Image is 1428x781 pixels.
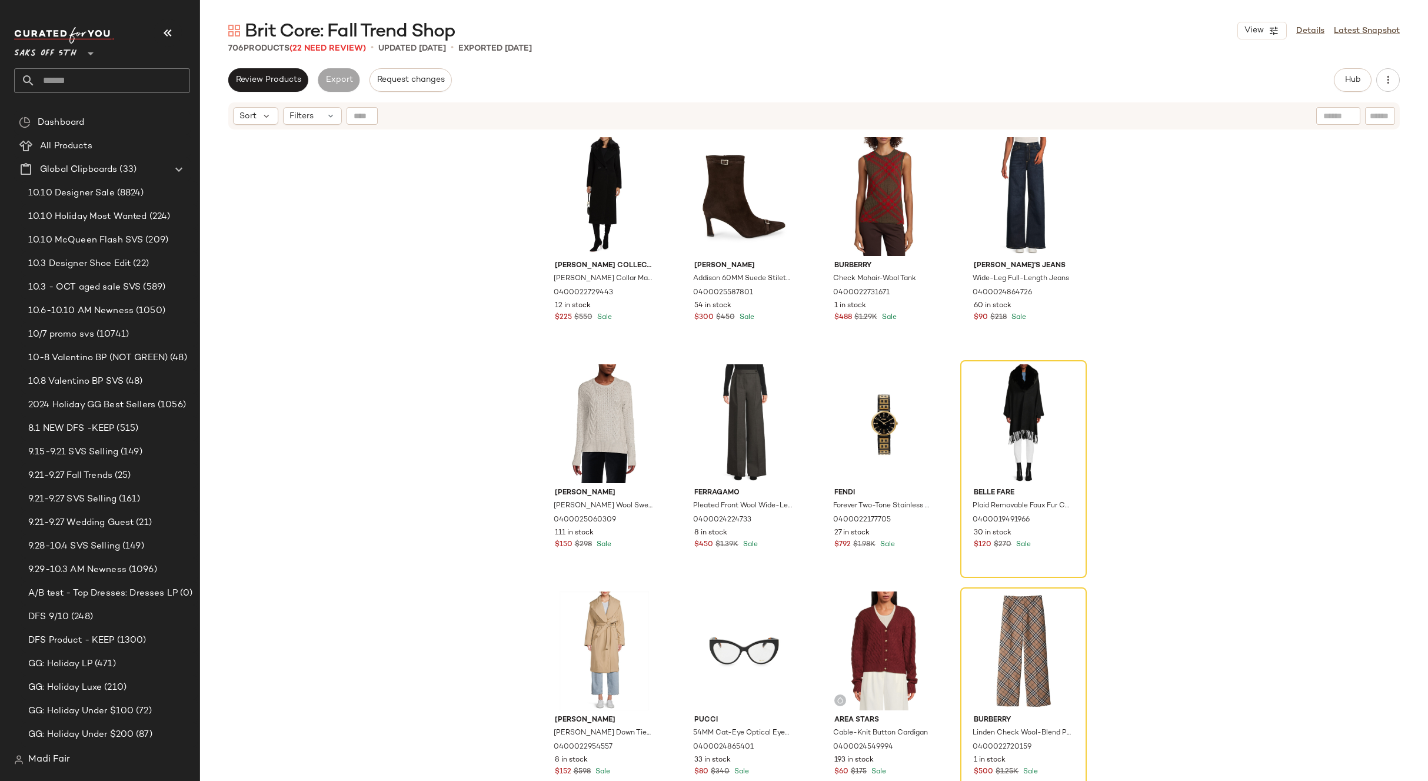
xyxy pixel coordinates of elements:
span: 0400025060309 [554,515,616,526]
button: Request changes [370,68,452,92]
span: 0400022954557 [554,742,613,753]
span: Addison 60MM Suede Stiletto Heel Ankle Boots [693,274,793,284]
span: Hub [1344,75,1361,85]
span: Burberry [974,715,1073,726]
span: A/B test - Top Dresses: Dresses LP [28,587,178,600]
span: (1300) [115,634,147,647]
span: (515) [114,422,138,436]
span: 0400019491966 [973,515,1030,526]
span: (72) [134,704,152,718]
span: (33) [117,163,137,177]
span: $1.29K [854,313,877,323]
span: (21) [134,516,152,530]
span: (25) [112,469,131,483]
span: Forever Two-Tone Stainless Steel Bracelet Watch/29MM [833,501,933,511]
span: $175 [851,767,867,777]
span: 0400024224733 [693,515,751,526]
span: (8824) [115,187,144,200]
span: 12 in stock [555,301,591,311]
img: 0400022720159_LINDENCHECK [964,591,1083,710]
span: $298 [575,540,592,550]
span: 9.15-9.21 SVS Selling [28,446,118,459]
span: Global Clipboards [40,163,117,177]
span: 0400022731671 [833,288,890,298]
span: GG: Holiday Under $100 [28,704,134,718]
span: $1.25K [996,767,1018,777]
p: Exported [DATE] [458,42,532,55]
span: $225 [555,313,572,323]
span: View [1244,26,1264,35]
span: 0400024549994 [833,742,893,753]
span: 0400025587801 [693,288,753,298]
span: Cable-Knit Button Cardigan [833,728,928,739]
span: 0400024865401 [693,742,754,753]
span: Sale [595,314,612,321]
img: svg%3e [228,25,240,36]
span: 111 in stock [555,528,594,539]
img: 0400025060309_LIGHTGREY [545,364,664,483]
span: 9.21-9.27 Fall Trends [28,469,112,483]
span: Sale [1021,768,1038,776]
span: [PERSON_NAME] [555,488,654,498]
span: 10.8 Valentino BP SVS [28,375,124,388]
a: Details [1296,25,1324,37]
img: 0400025587801_DARKBROWN [685,137,803,256]
span: 2024 Holiday GG Best Sellers [28,398,155,412]
span: (48) [168,351,187,365]
span: Burberry [834,261,934,271]
span: Sale [741,541,758,549]
span: 9.21-9.27 SVS Selling [28,493,116,506]
span: • [371,41,374,55]
span: Area Stars [834,715,934,726]
span: $300 [694,313,714,323]
span: 10.6-10.10 AM Newness [28,304,134,318]
span: (22) [131,257,149,271]
button: Review Products [228,68,308,92]
span: 9.28-10.4 SVS Selling [28,540,120,553]
span: $152 [555,767,571,777]
span: (10741) [94,328,129,341]
span: GG: Holiday Luxe [28,681,102,694]
span: $1.39K [715,540,738,550]
span: 27 in stock [834,528,870,539]
span: (48) [124,375,143,388]
span: 10/7 promo svs [28,328,94,341]
span: $550 [574,313,592,323]
img: 0400022729443_BLACK [545,137,664,256]
span: 8.1 NEW DFS -KEEP [28,422,114,436]
span: (22 Need Review) [289,44,366,53]
span: 10-8 Valentino BP (NOT GREEN) [28,351,168,365]
img: 0400022177705 [825,364,943,483]
span: 33 in stock [694,755,731,766]
span: DFS Product - KEEP [28,634,115,647]
img: 0400024865401_BLACK [685,591,803,710]
span: (149) [120,540,144,553]
p: updated [DATE] [378,42,446,55]
span: [PERSON_NAME] Wool Sweater [554,501,653,511]
img: 0400022731671_LOCHCHECK [825,137,943,256]
span: 193 in stock [834,755,874,766]
span: 10.10 McQueen Flash SVS [28,234,143,247]
span: GG: Holiday Under $200 [28,728,134,742]
span: $1.98K [853,540,876,550]
span: Wide-Leg Full-Length Jeans [973,274,1069,284]
span: Sale [878,541,895,549]
span: Sale [869,768,886,776]
span: 0400022720159 [973,742,1031,753]
span: 10.10 Holiday Most Wanted [28,210,147,224]
span: GG: Holiday LP [28,657,92,671]
span: (471) [92,657,116,671]
span: (224) [147,210,171,224]
span: (589) [141,281,165,294]
img: 0400022954557_OATMEAL [545,591,664,710]
span: $340 [711,767,730,777]
span: 706 [228,44,244,53]
span: 10.10 Designer Sale [28,187,115,200]
span: Saks OFF 5TH [14,40,76,61]
span: 1 in stock [974,755,1006,766]
img: 0400024864726_SUFFERAGETTE [964,137,1083,256]
span: Pucci [694,715,794,726]
span: (0) [178,587,192,600]
span: (209) [143,234,168,247]
span: [PERSON_NAME]'s Jeans [974,261,1073,271]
